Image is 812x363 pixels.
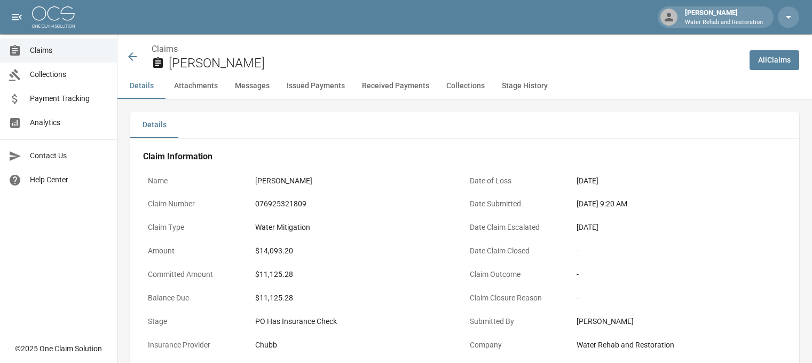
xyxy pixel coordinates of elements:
[255,222,460,233] div: Water Mitigation
[577,245,782,257] div: -
[143,217,250,238] p: Claim Type
[493,73,556,99] button: Stage History
[577,222,782,233] div: [DATE]
[465,264,572,285] p: Claim Outcome
[6,6,28,28] button: open drawer
[143,194,250,214] p: Claim Number
[465,194,572,214] p: Date Submitted
[130,112,799,138] div: details tabs
[685,18,763,27] p: Water Rehab and Restoration
[438,73,493,99] button: Collections
[169,56,741,71] h2: [PERSON_NAME]
[30,117,108,128] span: Analytics
[577,339,782,351] div: Water Rehab and Restoration
[255,269,460,280] div: $11,125.28
[117,73,812,99] div: anchor tabs
[465,171,572,191] p: Date of Loss
[577,269,782,280] div: -
[30,93,108,104] span: Payment Tracking
[30,174,108,186] span: Help Center
[465,335,572,356] p: Company
[226,73,278,99] button: Messages
[143,241,250,261] p: Amount
[30,69,108,80] span: Collections
[255,292,460,304] div: $11,125.28
[143,171,250,191] p: Name
[255,316,460,327] div: PO Has Insurance Check
[255,245,460,257] div: $14,093.20
[30,45,108,56] span: Claims
[577,175,782,187] div: [DATE]
[255,339,460,351] div: Chubb
[143,311,250,332] p: Stage
[255,175,460,187] div: [PERSON_NAME]
[130,112,178,138] button: Details
[465,288,572,308] p: Claim Closure Reason
[353,73,438,99] button: Received Payments
[465,217,572,238] p: Date Claim Escalated
[750,50,799,70] a: AllClaims
[681,7,767,27] div: [PERSON_NAME]
[143,151,786,162] h4: Claim Information
[32,6,75,28] img: ocs-logo-white-transparent.png
[152,43,741,56] nav: breadcrumb
[577,198,782,210] div: [DATE] 9:20 AM
[15,343,102,354] div: © 2025 One Claim Solution
[577,292,782,304] div: -
[165,73,226,99] button: Attachments
[143,288,250,308] p: Balance Due
[152,44,178,54] a: Claims
[465,311,572,332] p: Submitted By
[117,73,165,99] button: Details
[143,264,250,285] p: Committed Amount
[278,73,353,99] button: Issued Payments
[465,241,572,261] p: Date Claim Closed
[30,150,108,161] span: Contact Us
[255,198,460,210] div: 076925321809
[577,316,782,327] div: [PERSON_NAME]
[143,335,250,356] p: Insurance Provider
